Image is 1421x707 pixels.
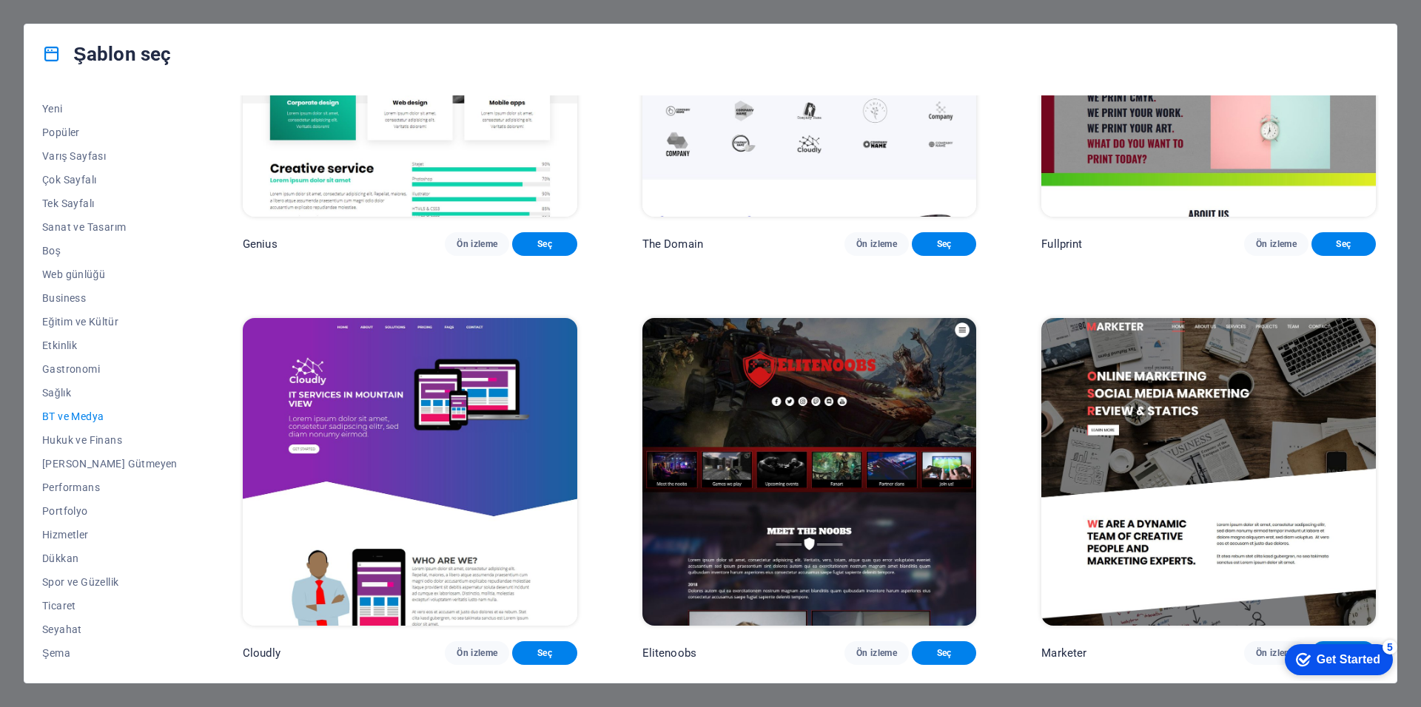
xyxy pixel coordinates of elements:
[42,97,178,121] button: Yeni
[42,481,178,493] span: Performans
[42,434,178,446] span: Hukuk ve Finans
[42,245,178,257] span: Boş
[1311,232,1376,256] button: Seç
[844,232,909,256] button: Ön izleme
[42,476,178,499] button: Performans
[856,647,897,659] span: Ön izleme
[243,646,280,660] p: Cloudly
[44,16,107,30] div: Get Started
[42,618,178,641] button: Seyahat
[1244,232,1309,256] button: Ön izleme
[42,121,178,144] button: Popüler
[42,499,178,523] button: Portfolyo
[42,505,178,517] span: Portfolyo
[42,263,178,286] button: Web günlüğü
[42,405,178,428] button: BT ve Medya
[844,641,909,665] button: Ön izleme
[42,623,178,635] span: Seyahat
[42,594,178,618] button: Ticaret
[856,238,897,250] span: Ön izleme
[42,215,178,239] button: Sanat ve Tasarım
[445,641,509,665] button: Ön izleme
[42,363,178,375] span: Gastronomi
[912,641,976,665] button: Seç
[243,237,278,251] p: Genius
[42,381,178,405] button: Sağlık
[642,646,696,660] p: Elitenoobs
[42,570,178,594] button: Spor ve Güzellik
[524,238,565,250] span: Seç
[42,286,178,310] button: Business
[42,547,178,570] button: Dükkan
[42,428,178,452] button: Hukuk ve Finans
[42,42,171,66] h4: Şablon seç
[42,103,178,115] span: Yeni
[42,523,178,547] button: Hizmetler
[512,232,577,256] button: Seç
[42,647,178,659] span: Şema
[42,310,178,334] button: Eğitim ve Kültür
[42,387,178,399] span: Sağlık
[42,334,178,357] button: Etkinlik
[524,647,565,659] span: Seç
[42,197,178,209] span: Tek Sayfalı
[512,641,577,665] button: Seç
[1041,318,1376,626] img: Marketer
[924,238,964,250] span: Seç
[42,576,178,588] span: Spor ve Güzellik
[42,641,178,665] button: Şema
[42,292,178,304] span: Business
[642,318,977,626] img: Elitenoobs
[110,3,124,18] div: 5
[42,316,178,328] span: Eğitim ve Kültür
[42,552,178,564] span: Dükkan
[42,126,178,138] span: Popüler
[42,529,178,541] span: Hizmetler
[1041,237,1082,251] p: Fullprint
[42,452,178,476] button: [PERSON_NAME] Gütmeyen
[42,268,178,280] span: Web günlüğü
[1256,238,1297,250] span: Ön izleme
[445,232,509,256] button: Ön izleme
[457,647,497,659] span: Ön izleme
[42,144,178,168] button: Varış Sayfası
[42,600,178,612] span: Ticaret
[1323,238,1364,250] span: Seç
[457,238,497,250] span: Ön izleme
[642,237,703,251] p: The Domain
[42,168,178,192] button: Çok Sayfalı
[42,221,178,233] span: Sanat ve Tasarım
[42,174,178,186] span: Çok Sayfalı
[42,192,178,215] button: Tek Sayfalı
[924,647,964,659] span: Seç
[243,318,577,626] img: Cloudly
[42,357,178,381] button: Gastronomi
[1041,646,1086,660] p: Marketer
[42,458,178,470] span: [PERSON_NAME] Gütmeyen
[42,239,178,263] button: Boş
[12,7,120,38] div: Get Started 5 items remaining, 0% complete
[42,150,178,162] span: Varış Sayfası
[1244,641,1309,665] button: Ön izleme
[42,410,178,422] span: BT ve Medya
[912,232,976,256] button: Seç
[1256,647,1297,659] span: Ön izleme
[42,339,178,351] span: Etkinlik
